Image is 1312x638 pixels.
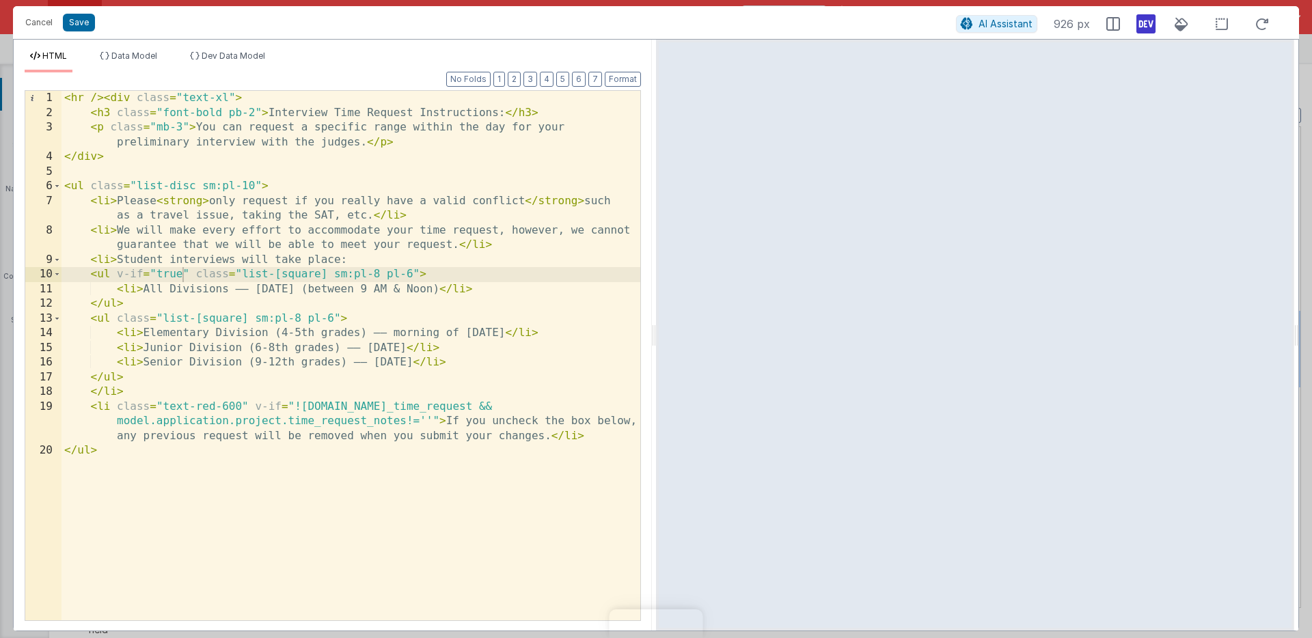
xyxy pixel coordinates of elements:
button: 3 [523,72,537,87]
button: 2 [508,72,521,87]
div: 18 [25,385,61,400]
div: 19 [25,400,61,444]
button: Save [63,14,95,31]
button: 7 [588,72,602,87]
button: 5 [556,72,569,87]
span: AI Assistant [979,18,1033,29]
span: Data Model [111,51,157,61]
div: 13 [25,311,61,327]
span: HTML [42,51,67,61]
button: No Folds [446,72,491,87]
div: 17 [25,370,61,385]
div: 5 [25,165,61,180]
div: 4 [25,150,61,165]
span: Dev Data Model [202,51,265,61]
div: 2 [25,106,61,121]
div: 10 [25,267,61,282]
div: 6 [25,179,61,194]
div: 3 [25,120,61,150]
div: 1 [25,91,61,106]
div: 20 [25,443,61,458]
div: 14 [25,326,61,341]
div: 7 [25,194,61,223]
button: Format [605,72,641,87]
button: 1 [493,72,505,87]
button: AI Assistant [956,15,1037,33]
iframe: Marker.io feedback button [610,609,703,638]
span: 926 px [1054,16,1090,32]
button: 4 [540,72,553,87]
button: Cancel [18,13,59,32]
div: 9 [25,253,61,268]
button: 6 [572,72,586,87]
div: 16 [25,355,61,370]
div: 8 [25,223,61,253]
div: 15 [25,341,61,356]
div: 11 [25,282,61,297]
div: 12 [25,296,61,311]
